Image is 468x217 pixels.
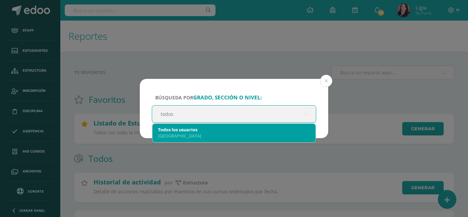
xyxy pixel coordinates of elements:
[152,106,316,122] input: ej. Primero primaria, etc.
[158,126,310,133] div: Todos los usuarios
[320,75,332,87] button: Close (Esc)
[155,94,262,101] span: Búsqueda por
[193,94,262,101] strong: grado, sección o nivel:
[158,133,310,139] div: [GEOGRAPHIC_DATA]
